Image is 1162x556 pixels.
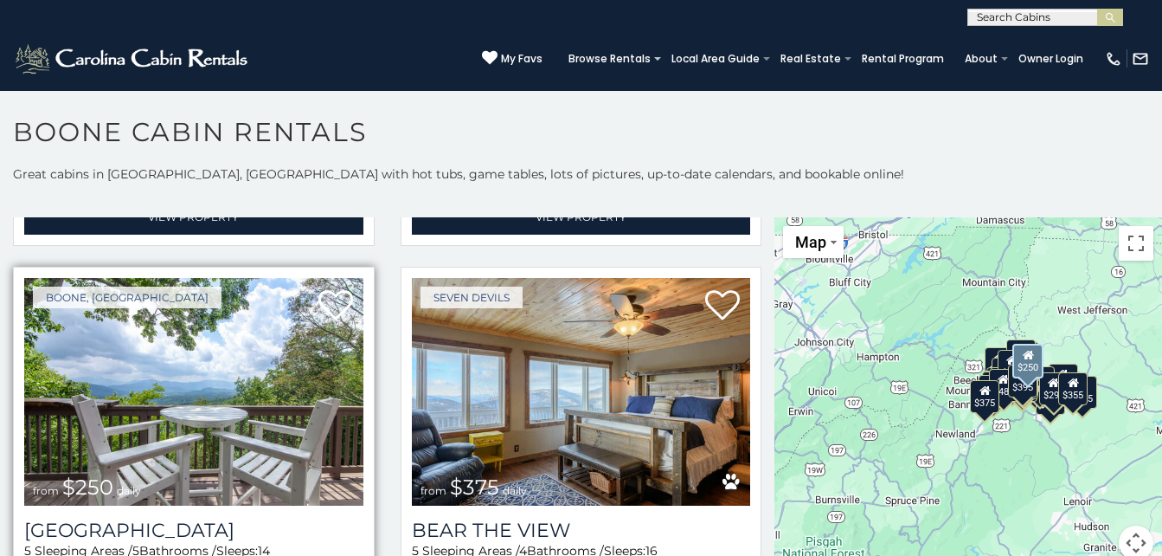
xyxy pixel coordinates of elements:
img: Pinnacle View Lodge [24,278,363,505]
a: Real Estate [772,47,850,71]
span: daily [117,484,141,497]
div: $425 [998,350,1027,383]
div: $355 [1058,372,1088,405]
a: View Property [412,199,751,235]
h3: Pinnacle View Lodge [24,519,363,542]
a: Local Area Guide [663,47,768,71]
div: $375 [971,380,1000,413]
a: Add to favorites [705,288,740,325]
div: $930 [1049,364,1078,397]
img: Bear The View [412,278,751,505]
a: My Favs [482,50,542,68]
a: [GEOGRAPHIC_DATA] [24,519,363,542]
a: Browse Rentals [560,47,659,71]
img: phone-regular-white.png [1105,50,1122,68]
div: $635 [985,347,1014,380]
a: View Property [24,199,363,235]
div: $395 [990,367,1019,400]
span: $375 [450,475,499,500]
a: Owner Login [1010,47,1092,71]
button: Change map style [783,226,844,258]
div: $485 [989,369,1018,402]
div: $250 [1013,344,1044,378]
a: Pinnacle View Lodge from $250 daily [24,278,363,505]
span: $250 [62,475,113,500]
span: daily [503,484,527,497]
div: $320 [1006,339,1036,372]
div: $395 [1008,365,1037,398]
a: Bear The View [412,519,751,542]
span: from [421,484,446,497]
div: $299 [1039,372,1069,405]
span: Map [795,233,826,251]
a: About [956,47,1006,71]
a: Seven Devils [421,287,523,308]
a: Boone, [GEOGRAPHIC_DATA] [33,287,221,308]
button: Toggle fullscreen view [1119,226,1153,261]
a: Rental Program [853,47,953,71]
span: from [33,484,59,497]
img: mail-regular-white.png [1132,50,1149,68]
span: My Favs [501,51,542,67]
a: Add to favorites [318,288,353,325]
img: White-1-2.png [13,42,253,76]
a: Bear The View from $375 daily [412,278,751,505]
